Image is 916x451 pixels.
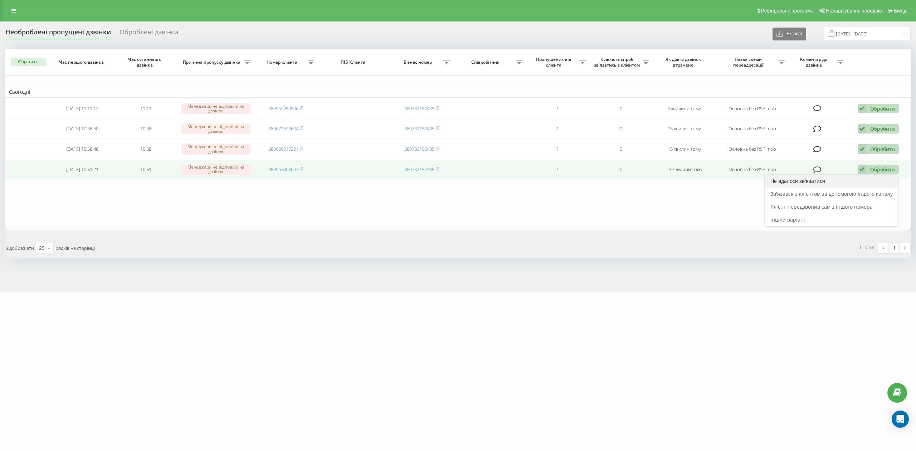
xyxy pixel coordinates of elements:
td: 0 [589,140,653,159]
td: 15 хвилин тому [653,140,716,159]
a: 380660617221 [268,146,298,152]
td: 1 [526,160,589,179]
td: [DATE] 10:58:50 [51,119,114,138]
td: Основна без RSP mob [716,160,788,179]
span: Кількість спроб зв'язатись з клієнтом [593,57,643,68]
td: 10:58 [114,140,177,159]
span: ПІБ Клієнта [325,59,383,65]
span: Відображати [5,245,34,251]
div: 1 - 4 з 4 [859,244,874,251]
td: 10:58 [114,119,177,138]
button: Обрати всі [11,58,47,66]
a: 380679623604 [268,125,298,132]
span: Номер клієнта [258,59,308,65]
td: 3 хвилини тому [653,99,716,118]
td: 1 [526,99,589,118]
button: Експорт [773,28,806,40]
span: Причина пропуску дзвінка [181,59,244,65]
div: Менеджери не відповіли на дзвінок [181,123,251,134]
span: Вихід [894,8,906,14]
a: 1 [889,243,900,253]
a: 380732152435 [404,105,434,112]
div: 25 [39,244,45,252]
td: [DATE] 10:58:48 [51,140,114,159]
a: 380732152435 [404,125,434,132]
td: Основна без RSP mob [716,119,788,138]
a: 380732152435 [404,146,434,152]
td: 11:11 [114,99,177,118]
div: Оброблені дзвінки [120,28,178,39]
td: Основна без RSP mob [716,140,788,159]
span: Назва схеми переадресації [720,57,778,68]
span: Клієнт передзвонив сам з іншого номера [770,203,873,210]
td: 10:51 [114,160,177,179]
span: Реферальна програма [761,8,814,14]
span: Бізнес номер [394,59,443,65]
td: [DATE] 11:11:12 [51,99,114,118]
div: Менеджери не відповіли на дзвінок [181,103,251,114]
span: рядків на сторінці [55,245,95,251]
td: 23 хвилини тому [653,160,716,179]
span: Коментар до дзвінка [792,57,837,68]
span: Співробітник [457,59,516,65]
span: Зв'язався з клієнтом за допомогою іншого каналу [770,190,893,197]
div: Необроблені пропущені дзвінки [5,28,111,39]
span: Налаштування профілю [826,8,882,14]
a: 380732152435 [404,166,434,173]
div: Обробити [870,146,895,152]
span: Час останнього дзвінка [120,57,171,68]
td: 0 [589,99,653,118]
td: Основна без RSP mob [716,99,788,118]
div: Менеджери не відповіли на дзвінок [181,144,251,154]
span: Інший варіант [770,216,806,223]
span: Не вдалося зв'язатися [770,178,825,184]
div: Open Intercom Messenger [892,411,909,428]
span: Пропущених від клієнта [530,57,579,68]
div: Обробити [870,105,895,112]
td: [DATE] 10:51:21 [51,160,114,179]
td: 15 хвилин тому [653,119,716,138]
div: Менеджери не відповіли на дзвінок [181,164,251,175]
div: Обробити [870,125,895,132]
td: 0 [589,119,653,138]
a: 380963808603 [268,166,298,173]
td: 0 [589,160,653,179]
td: 1 [526,119,589,138]
span: Час першого дзвінка [57,59,107,65]
a: 380962259506 [268,105,298,112]
td: Сьогодні [5,87,911,97]
td: 1 [526,140,589,159]
span: Як довго дзвінок втрачено [659,57,710,68]
div: Обробити [870,166,895,173]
